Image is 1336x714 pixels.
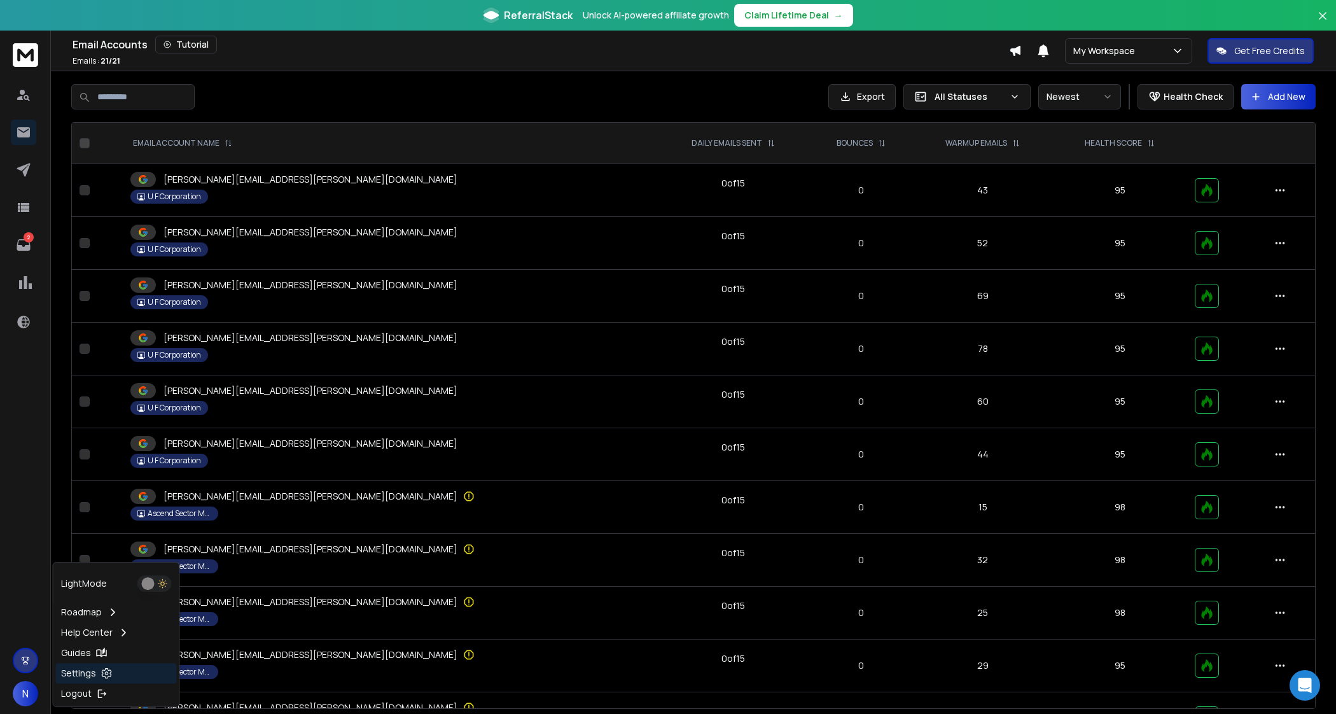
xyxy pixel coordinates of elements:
td: 98 [1053,534,1186,587]
p: HEALTH SCORE [1085,138,1142,148]
p: [PERSON_NAME][EMAIL_ADDRESS][PERSON_NAME][DOMAIN_NAME] [164,226,457,239]
button: N [13,681,38,706]
p: 0 [818,184,905,197]
p: 0 [818,290,905,302]
td: 78 [912,323,1053,375]
td: 15 [912,481,1053,534]
button: Tutorial [155,36,217,53]
td: 95 [1053,640,1186,692]
td: 95 [1053,323,1186,375]
div: 0 of 15 [721,283,745,295]
a: Guides [56,643,177,663]
td: 25 [912,587,1053,640]
p: Light Mode [61,577,107,590]
div: 0 of 15 [721,230,745,242]
td: 52 [912,217,1053,270]
div: 0 of 15 [721,335,745,348]
p: U F Corporation [148,192,201,202]
p: 0 [818,342,905,355]
p: U F Corporation [148,297,201,307]
td: 32 [912,534,1053,587]
p: Logout [61,687,92,700]
td: 60 [912,375,1053,428]
p: [PERSON_NAME][EMAIL_ADDRESS][PERSON_NAME][DOMAIN_NAME] [164,437,457,450]
div: 0 of 15 [721,652,745,665]
td: 95 [1053,428,1186,481]
a: Settings [56,663,177,683]
button: Close banner [1314,8,1331,38]
p: BOUNCES [837,138,873,148]
p: Health Check [1164,90,1223,103]
td: 43 [912,164,1053,217]
a: Help Center [56,622,177,643]
p: [PERSON_NAME][EMAIL_ADDRESS][PERSON_NAME][DOMAIN_NAME] [164,332,457,344]
td: 95 [1053,164,1186,217]
p: Ascend Sector Marketing [148,508,211,519]
p: Roadmap [61,606,102,619]
p: [PERSON_NAME][EMAIL_ADDRESS][PERSON_NAME][DOMAIN_NAME] [164,173,457,186]
p: DAILY EMAILS SENT [692,138,762,148]
p: Unlock AI-powered affiliate growth [583,9,729,22]
div: Open Intercom Messenger [1290,670,1320,701]
p: Get Free Credits [1234,45,1305,57]
p: U F Corporation [148,350,201,360]
td: 95 [1053,270,1186,323]
p: 0 [818,501,905,514]
p: 0 [818,448,905,461]
div: Email Accounts [73,36,1009,53]
p: 0 [818,659,905,672]
p: 0 [818,554,905,566]
button: Get Free Credits [1207,38,1314,64]
td: 98 [1053,587,1186,640]
td: 95 [1053,217,1186,270]
button: Claim Lifetime Deal→ [734,4,853,27]
p: Guides [61,647,91,659]
p: Emails : [73,56,120,66]
p: 0 [818,237,905,249]
p: 0 [818,606,905,619]
div: EMAIL ACCOUNT NAME [133,138,232,148]
p: U F Corporation [148,403,201,413]
p: All Statuses [935,90,1005,103]
td: 69 [912,270,1053,323]
button: Health Check [1138,84,1234,109]
p: [PERSON_NAME][EMAIL_ADDRESS][PERSON_NAME][DOMAIN_NAME] [164,384,457,397]
p: Help Center [61,626,113,639]
span: ReferralStack [504,8,573,23]
p: [PERSON_NAME][EMAIL_ADDRESS][PERSON_NAME][DOMAIN_NAME] [164,279,457,291]
span: 21 / 21 [101,55,120,66]
p: U F Corporation [148,244,201,255]
p: U F Corporation [148,456,201,466]
button: Newest [1038,84,1121,109]
button: Export [828,84,896,109]
div: 0 of 15 [721,547,745,559]
div: 0 of 15 [721,388,745,401]
div: 0 of 15 [721,441,745,454]
td: 44 [912,428,1053,481]
div: 0 of 15 [721,599,745,612]
p: [PERSON_NAME][EMAIL_ADDRESS][PERSON_NAME][DOMAIN_NAME] [164,490,457,503]
p: [PERSON_NAME][EMAIL_ADDRESS][PERSON_NAME][DOMAIN_NAME] [164,543,457,556]
td: 95 [1053,375,1186,428]
td: 29 [912,640,1053,692]
a: 2 [11,232,36,258]
a: Roadmap [56,602,177,622]
span: → [834,9,843,22]
p: [PERSON_NAME][EMAIL_ADDRESS][PERSON_NAME][DOMAIN_NAME] [164,596,457,608]
td: 98 [1053,481,1186,534]
div: 0 of 15 [721,177,745,190]
p: [PERSON_NAME][EMAIL_ADDRESS][PERSON_NAME][DOMAIN_NAME] [164,648,457,661]
p: WARMUP EMAILS [945,138,1007,148]
p: Ascend Sector Marketing [148,561,211,571]
button: Add New [1241,84,1316,109]
div: 0 of 15 [721,494,745,507]
p: 0 [818,395,905,408]
p: 2 [24,232,34,242]
p: My Workspace [1073,45,1140,57]
p: [PERSON_NAME][EMAIL_ADDRESS][PERSON_NAME][DOMAIN_NAME] [164,701,457,714]
p: Settings [61,667,96,680]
